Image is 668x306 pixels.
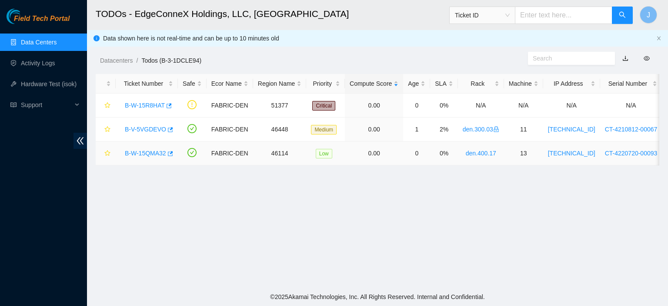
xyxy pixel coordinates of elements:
[187,124,197,133] span: check-circle
[21,39,57,46] a: Data Centers
[141,57,201,64] a: Todos (B-3-1DCLE94)
[656,36,661,41] button: close
[21,60,55,67] a: Activity Logs
[311,125,337,135] span: Medium
[493,126,499,132] span: lock
[312,101,335,111] span: Critical
[104,126,110,133] span: star
[21,81,77,87] a: Hardware Test (isok)
[207,118,253,141] td: FABRIC-DEN
[125,150,166,157] a: B-W-15QMA32
[125,102,165,109] a: B-W-15R8HAT
[430,141,458,165] td: 0%
[455,9,510,22] span: Ticket ID
[253,94,307,118] td: 51377
[345,118,403,141] td: 0.00
[548,150,595,157] a: [TECHNICAL_ID]
[100,57,133,64] a: Datacenters
[187,148,197,157] span: check-circle
[605,126,658,133] a: CT-4210812-00067
[430,118,458,141] td: 2%
[403,118,430,141] td: 1
[345,94,403,118] td: 0.00
[104,102,110,109] span: star
[463,126,499,133] a: den.300.03lock
[430,94,458,118] td: 0%
[100,122,111,136] button: star
[14,15,70,23] span: Field Tech Portal
[7,16,70,27] a: Akamai TechnologiesField Tech Portal
[640,6,657,24] button: J
[504,94,543,118] td: N/A
[100,98,111,112] button: star
[253,118,307,141] td: 46448
[504,141,543,165] td: 13
[7,9,44,24] img: Akamai Technologies
[136,57,138,64] span: /
[605,150,658,157] a: CT-4220720-00093
[316,149,332,158] span: Low
[644,55,650,61] span: eye
[100,146,111,160] button: star
[87,288,668,306] footer: © 2025 Akamai Technologies, Inc. All Rights Reserved. Internal and Confidential.
[73,133,87,149] span: double-left
[21,96,72,114] span: Support
[504,118,543,141] td: 11
[548,126,595,133] a: [TECHNICAL_ID]
[600,94,662,118] td: N/A
[403,94,430,118] td: 0
[466,150,496,157] a: den.400.17
[647,10,650,20] span: J
[345,141,403,165] td: 0.00
[253,141,307,165] td: 46114
[612,7,633,24] button: search
[622,55,628,62] a: download
[616,51,635,65] button: download
[104,150,110,157] span: star
[403,141,430,165] td: 0
[125,126,166,133] a: B-V-5VGDEVO
[207,94,253,118] td: FABRIC-DEN
[543,94,600,118] td: N/A
[533,54,603,63] input: Search
[207,141,253,165] td: FABRIC-DEN
[187,100,197,109] span: exclamation-circle
[515,7,612,24] input: Enter text here...
[458,94,504,118] td: N/A
[619,11,626,20] span: search
[10,102,17,108] span: read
